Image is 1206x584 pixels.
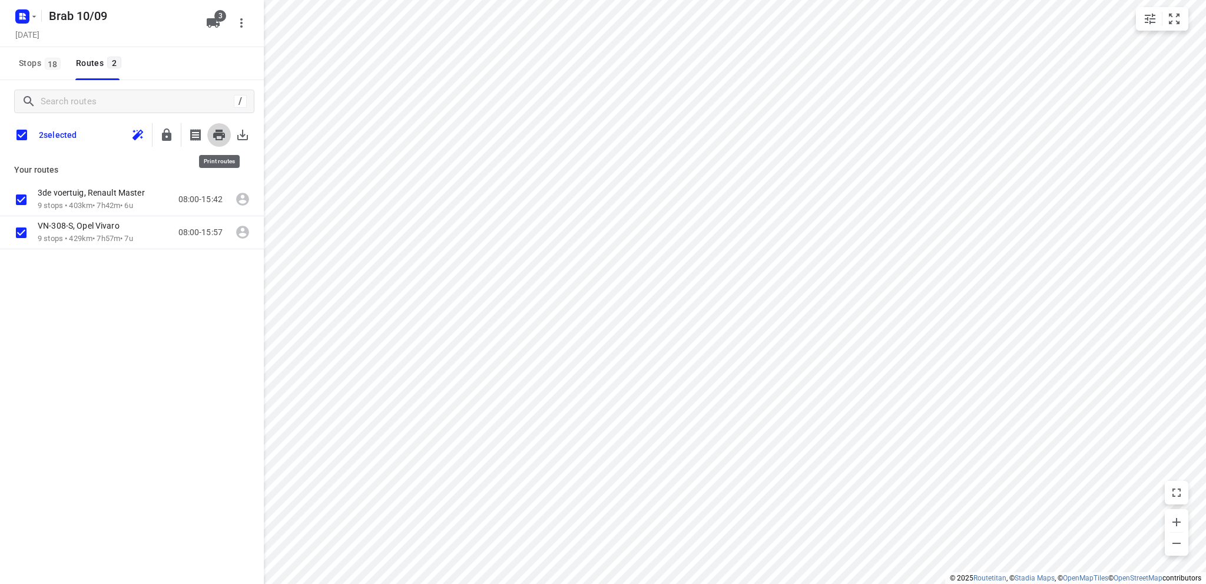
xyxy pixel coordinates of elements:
[41,93,234,111] input: Search routes
[9,123,34,147] span: Deselect all
[230,11,253,35] button: More
[1114,574,1162,582] a: OpenStreetMap
[19,56,64,71] span: Stops
[1162,7,1186,31] button: Fit zoom
[1138,7,1162,31] button: Map settings
[234,95,247,108] div: /
[44,6,197,25] h5: Rename
[38,233,133,245] p: 9 stops • 429km • 7h57m • 7u
[1063,574,1108,582] a: OpenMapTiles
[9,188,33,212] span: Select
[155,123,178,147] button: Lock routes
[201,11,225,35] button: 3
[950,574,1201,582] li: © 2025 , © , © © contributors
[178,193,223,206] p: 08:00-15:42
[231,187,254,211] span: Assign driver
[184,123,207,147] span: Print shipping labels
[214,10,226,22] span: 3
[1136,7,1188,31] div: small contained button group
[107,57,121,68] span: 2
[973,574,1006,582] a: Routetitan
[126,123,150,147] span: Reoptimize routes
[76,56,125,71] div: Routes
[38,200,157,212] p: 9 stops • 403km • 7h42m • 6u
[45,58,61,70] span: 18
[14,164,250,176] p: Your routes
[1015,574,1055,582] a: Stadia Maps
[231,123,254,147] span: Download routes
[9,221,33,245] span: Select
[38,187,152,198] p: 3de voertuig, Renault Master
[231,220,254,244] span: Assign driver
[38,220,127,231] p: VN-308-S, Opel Vivaro
[178,226,223,239] p: 08:00-15:57
[39,130,77,140] p: 2 selected
[11,28,44,41] h5: Project date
